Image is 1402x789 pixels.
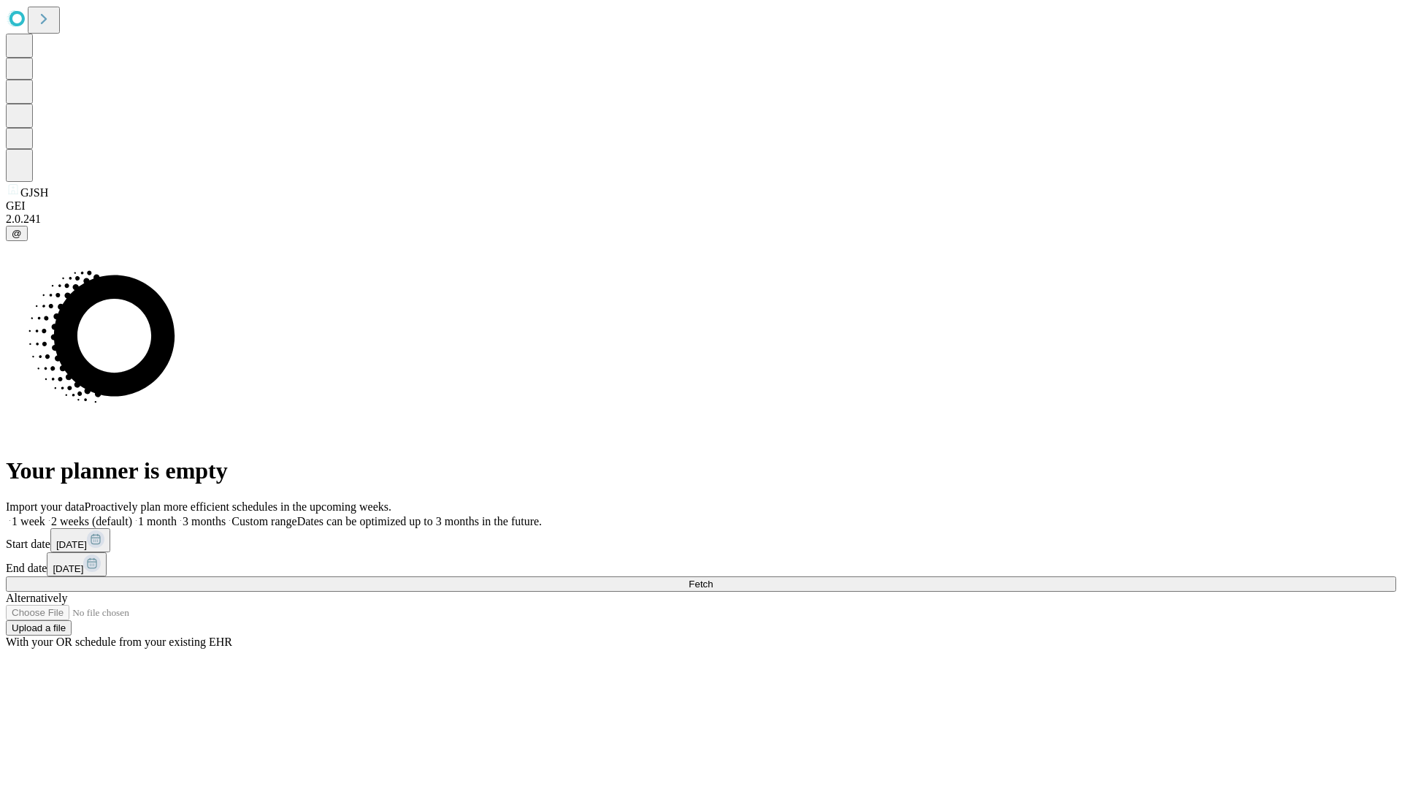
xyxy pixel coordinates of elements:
button: Upload a file [6,620,72,636]
div: GEI [6,199,1396,213]
span: Import your data [6,500,85,513]
span: GJSH [20,186,48,199]
span: [DATE] [53,563,83,574]
h1: Your planner is empty [6,457,1396,484]
span: @ [12,228,22,239]
div: End date [6,552,1396,576]
span: 2 weeks (default) [51,515,132,527]
button: [DATE] [47,552,107,576]
span: Proactively plan more efficient schedules in the upcoming weeks. [85,500,391,513]
button: @ [6,226,28,241]
button: Fetch [6,576,1396,592]
span: Dates can be optimized up to 3 months in the future. [297,515,542,527]
span: Fetch [689,579,713,590]
span: 3 months [183,515,226,527]
span: [DATE] [56,539,87,550]
div: Start date [6,528,1396,552]
span: 1 week [12,515,45,527]
button: [DATE] [50,528,110,552]
span: Alternatively [6,592,67,604]
span: With your OR schedule from your existing EHR [6,636,232,648]
div: 2.0.241 [6,213,1396,226]
span: Custom range [231,515,296,527]
span: 1 month [138,515,177,527]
